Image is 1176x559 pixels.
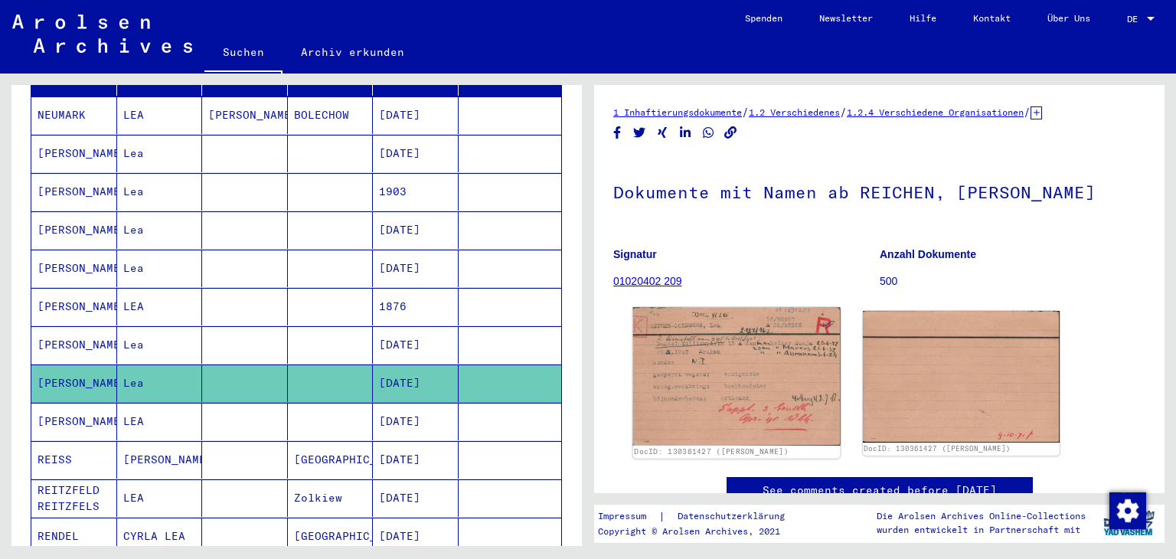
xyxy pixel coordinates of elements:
[864,444,1011,453] a: DocID: 130361427 ([PERSON_NAME])
[117,326,203,364] mat-cell: Lea
[373,250,459,287] mat-cell: [DATE]
[31,479,117,517] mat-cell: REITZFELD REITZFELS
[202,96,288,134] mat-cell: [PERSON_NAME]
[1109,492,1145,528] div: Zustimmung ändern
[373,288,459,325] mat-cell: 1876
[632,123,648,142] button: Share on Twitter
[634,447,789,456] a: DocID: 130361427 ([PERSON_NAME])
[847,106,1024,118] a: 1.2.4 Verschiedene Organisationen
[204,34,283,74] a: Suchen
[373,441,459,479] mat-cell: [DATE]
[840,105,847,119] span: /
[877,523,1086,537] p: wurden entwickelt in Partnerschaft mit
[31,288,117,325] mat-cell: [PERSON_NAME]
[880,273,1145,289] p: 500
[613,275,682,287] a: 01020402 209
[742,105,749,119] span: /
[288,96,374,134] mat-cell: BOLECHOW
[31,211,117,249] mat-cell: [PERSON_NAME]
[1100,504,1158,542] img: yv_logo.png
[598,508,803,525] div: |
[373,211,459,249] mat-cell: [DATE]
[373,135,459,172] mat-cell: [DATE]
[763,482,997,499] a: See comments created before [DATE]
[1109,492,1146,529] img: Zustimmung ändern
[665,508,803,525] a: Datenschutzerklärung
[373,173,459,211] mat-cell: 1903
[283,34,423,70] a: Archiv erkunden
[877,509,1086,523] p: Die Arolsen Archives Online-Collections
[117,479,203,517] mat-cell: LEA
[31,96,117,134] mat-cell: NEUMARK
[701,123,717,142] button: Share on WhatsApp
[288,479,374,517] mat-cell: Zolkiew
[749,106,840,118] a: 1.2 Verschiedenes
[31,518,117,555] mat-cell: RENDEL
[117,173,203,211] mat-cell: Lea
[31,403,117,440] mat-cell: [PERSON_NAME]
[880,248,976,260] b: Anzahl Dokumente
[12,15,192,53] img: Arolsen_neg.svg
[1127,14,1144,25] span: DE
[31,364,117,402] mat-cell: [PERSON_NAME]
[117,364,203,402] mat-cell: Lea
[117,288,203,325] mat-cell: LEA
[633,308,840,446] img: 001.jpg
[373,96,459,134] mat-cell: [DATE]
[117,96,203,134] mat-cell: LEA
[117,211,203,249] mat-cell: Lea
[117,403,203,440] mat-cell: LEA
[117,518,203,555] mat-cell: CYRLA LEA
[373,403,459,440] mat-cell: [DATE]
[117,250,203,287] mat-cell: Lea
[373,479,459,517] mat-cell: [DATE]
[31,326,117,364] mat-cell: [PERSON_NAME]
[655,123,671,142] button: Share on Xing
[288,518,374,555] mat-cell: [GEOGRAPHIC_DATA]
[31,135,117,172] mat-cell: [PERSON_NAME]
[1024,105,1031,119] span: /
[609,123,626,142] button: Share on Facebook
[613,157,1145,224] h1: Dokumente mit Namen ab REICHEN, [PERSON_NAME]
[31,173,117,211] mat-cell: [PERSON_NAME]
[117,135,203,172] mat-cell: Lea
[598,508,658,525] a: Impressum
[373,518,459,555] mat-cell: [DATE]
[613,106,742,118] a: 1 Inhaftierungsdokumente
[31,441,117,479] mat-cell: REISS
[678,123,694,142] button: Share on LinkedIn
[863,311,1060,443] img: 002.jpg
[31,250,117,287] mat-cell: [PERSON_NAME]
[598,525,803,538] p: Copyright © Arolsen Archives, 2021
[117,441,203,479] mat-cell: [PERSON_NAME]
[373,364,459,402] mat-cell: [DATE]
[613,248,657,260] b: Signatur
[288,441,374,479] mat-cell: [GEOGRAPHIC_DATA]
[373,326,459,364] mat-cell: [DATE]
[723,123,739,142] button: Copy link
